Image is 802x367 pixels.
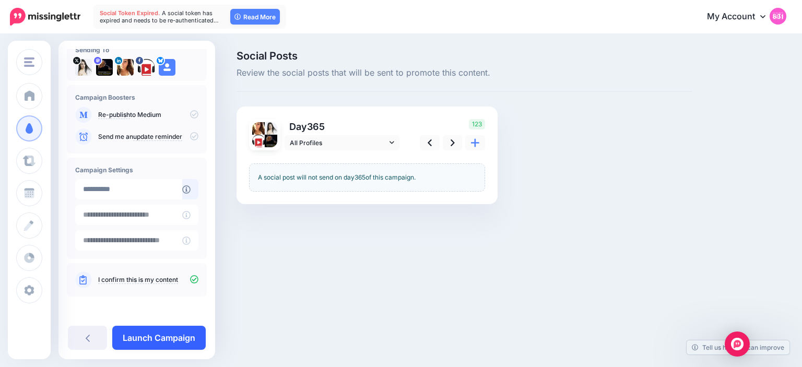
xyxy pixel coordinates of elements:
[697,4,786,30] a: My Account
[75,46,198,54] h4: Sending To
[138,59,155,76] img: 307443043_482319977280263_5046162966333289374_n-bsa149661.png
[10,8,80,26] img: Missinglettr
[265,122,277,135] img: tSvj_Osu-58146.jpg
[98,110,198,120] p: to Medium
[75,166,198,174] h4: Campaign Settings
[355,173,365,181] span: 365
[96,59,113,76] img: 802740b3fb02512f-84599.jpg
[469,119,485,129] span: 123
[249,163,485,192] div: A social post will not send on day of this campaign.
[117,59,134,76] img: 1537218439639-55706.png
[290,137,387,148] span: All Profiles
[24,57,34,67] img: menu.png
[252,122,265,135] img: 1537218439639-55706.png
[237,51,692,61] span: Social Posts
[307,121,325,132] span: 365
[265,135,277,147] img: 802740b3fb02512f-84599.jpg
[98,132,198,141] p: Send me an
[100,9,219,24] span: A social token has expired and needs to be re-authenticated…
[133,133,182,141] a: update reminder
[252,135,265,147] img: 307443043_482319977280263_5046162966333289374_n-bsa149661.png
[725,332,750,357] div: Open Intercom Messenger
[230,9,280,25] a: Read More
[98,111,130,119] a: Re-publish
[285,119,401,134] p: Day
[75,59,92,76] img: tSvj_Osu-58146.jpg
[98,276,178,284] a: I confirm this is my content
[75,93,198,101] h4: Campaign Boosters
[285,135,399,150] a: All Profiles
[237,66,692,80] span: Review the social posts that will be sent to promote this content.
[687,340,789,354] a: Tell us how we can improve
[159,59,175,76] img: user_default_image.png
[100,9,160,17] span: Social Token Expired.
